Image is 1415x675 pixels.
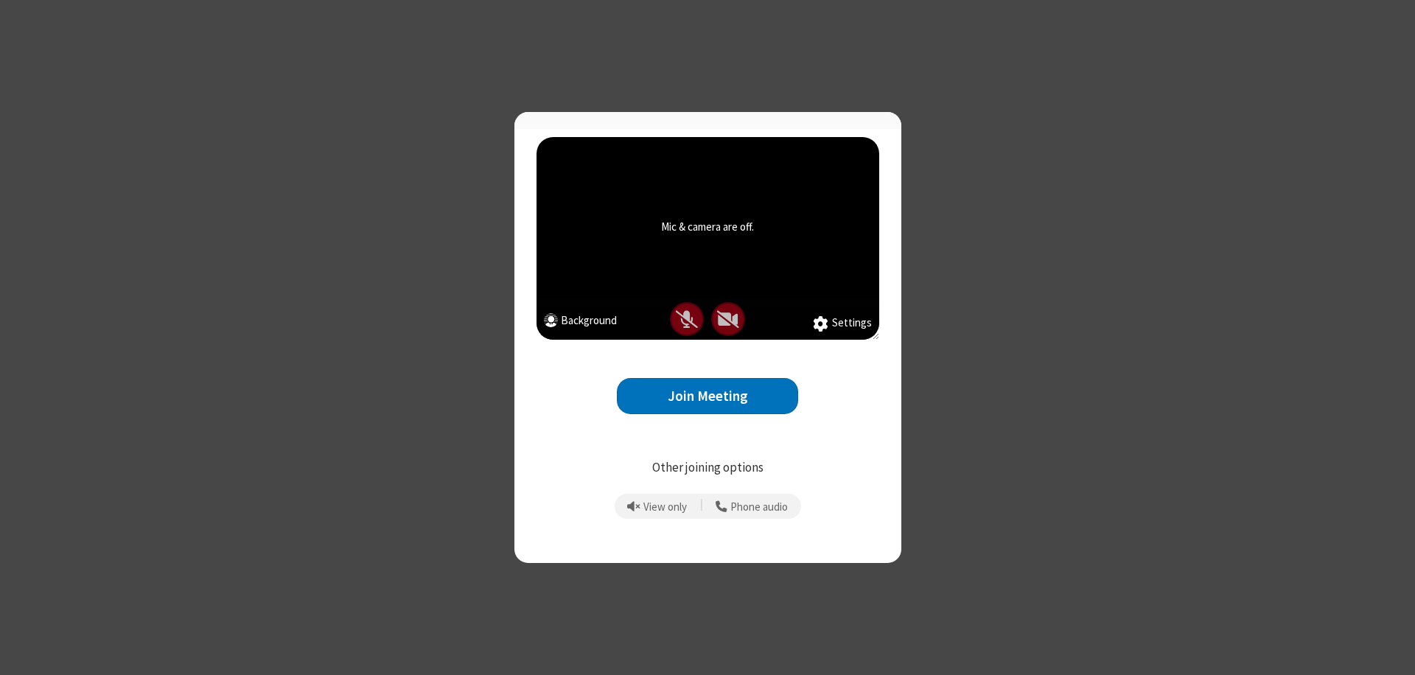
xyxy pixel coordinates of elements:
[622,494,693,519] button: Prevent echo when there is already an active mic and speaker in the room.
[643,501,687,514] span: View only
[730,501,788,514] span: Phone audio
[670,302,704,336] button: The moderator has requested you be muted for this meeting.
[711,302,745,336] button: The moderator has turned off your camera for this meeting.
[700,496,703,517] span: |
[617,378,798,414] button: Join Meeting
[813,315,872,332] button: Settings
[710,494,794,519] button: Use your phone for mic and speaker while you view the meeting on this device.
[537,458,879,478] p: Other joining options
[544,312,617,332] button: Background
[661,219,754,236] div: Mic & camera are off.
